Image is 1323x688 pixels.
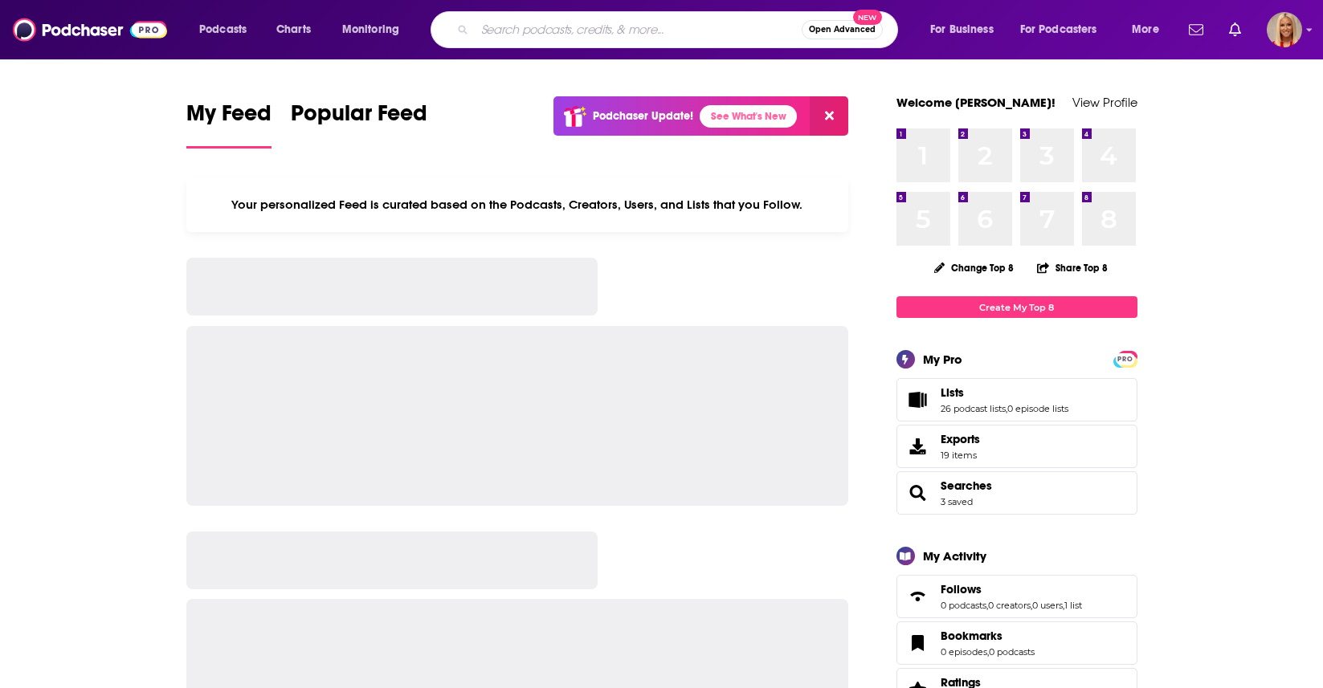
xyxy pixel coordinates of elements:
span: Monitoring [342,18,399,41]
button: open menu [1010,17,1121,43]
button: open menu [1121,17,1179,43]
a: My Feed [186,100,272,149]
a: Create My Top 8 [896,296,1137,318]
span: More [1132,18,1159,41]
a: 0 episodes [941,646,987,657]
span: 19 items [941,450,980,461]
span: , [987,646,989,657]
span: For Podcasters [1020,18,1097,41]
span: Follows [896,575,1137,618]
button: Change Top 8 [925,258,1024,278]
span: Podcasts [199,18,247,41]
span: Exports [902,435,934,458]
button: Open AdvancedNew [802,20,883,39]
a: Searches [941,478,992,493]
span: Bookmarks [941,629,1002,643]
a: 0 creators [988,600,1031,611]
a: View Profile [1072,95,1137,110]
span: Popular Feed [291,100,427,136]
a: Bookmarks [902,632,934,654]
a: 26 podcast lists [941,403,1006,414]
a: Searches [902,482,934,504]
span: Searches [896,471,1137,515]
a: 1 list [1064,600,1082,611]
span: New [853,10,882,25]
span: Exports [941,432,980,446]
a: Lists [941,385,1068,400]
a: Show notifications dropdown [1182,16,1210,43]
a: Charts [266,17,321,43]
span: Lists [941,385,964,400]
span: My Feed [186,100,272,136]
span: , [1031,600,1032,611]
button: Share Top 8 [1036,252,1109,283]
a: Exports [896,425,1137,468]
span: Follows [941,582,982,596]
span: Charts [276,18,311,41]
span: Open Advanced [809,26,876,34]
a: PRO [1116,352,1135,364]
button: open menu [919,17,1014,43]
a: Bookmarks [941,629,1035,643]
img: User Profile [1267,12,1302,47]
p: Podchaser Update! [593,109,693,123]
div: Search podcasts, credits, & more... [446,11,913,48]
span: Logged in as KymberleeBolden [1267,12,1302,47]
img: Podchaser - Follow, Share and Rate Podcasts [13,14,167,45]
a: Welcome [PERSON_NAME]! [896,95,1056,110]
span: Lists [896,378,1137,421]
a: See What's New [700,105,797,128]
span: , [986,600,988,611]
a: 0 users [1032,600,1063,611]
div: My Pro [923,352,962,367]
span: Bookmarks [896,621,1137,665]
a: Popular Feed [291,100,427,149]
span: , [1063,600,1064,611]
button: open menu [331,17,420,43]
a: 0 podcasts [989,646,1035,657]
a: Show notifications dropdown [1223,16,1247,43]
input: Search podcasts, credits, & more... [475,17,802,43]
a: Follows [902,585,934,608]
span: , [1006,403,1007,414]
a: 3 saved [941,496,973,507]
a: Lists [902,389,934,411]
a: 0 episode lists [1007,403,1068,414]
a: Follows [941,582,1082,596]
button: open menu [188,17,267,43]
button: Show profile menu [1267,12,1302,47]
a: 0 podcasts [941,600,986,611]
div: My Activity [923,548,986,564]
div: Your personalized Feed is curated based on the Podcasts, Creators, Users, and Lists that you Follow. [186,177,849,232]
span: For Business [930,18,994,41]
